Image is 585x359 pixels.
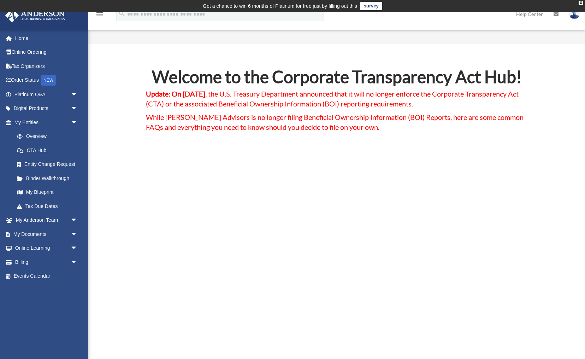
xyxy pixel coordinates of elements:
a: Platinum Q&Aarrow_drop_down [5,87,88,102]
div: NEW [41,75,56,86]
span: arrow_drop_down [71,87,85,102]
a: Tax Organizers [5,59,88,73]
a: Tax Due Dates [10,199,88,213]
a: menu [95,12,104,18]
i: search [118,10,126,17]
h2: Welcome to the Corporate Transparency Act Hub! [146,68,527,89]
span: , the U.S. Treasury Department announced that it will no longer enforce the Corporate Transparenc... [146,89,519,108]
a: Entity Change Request [10,157,88,172]
a: Events Calendar [5,269,88,283]
span: While [PERSON_NAME] Advisors is no longer filing Beneficial Ownership Information (BOI) Reports, ... [146,113,524,131]
span: arrow_drop_down [71,255,85,270]
iframe: Corporate Transparency Act Shocker: Treasury Announces Major Updates! [184,146,489,318]
a: Home [5,31,88,45]
a: My Entitiesarrow_drop_down [5,115,88,129]
a: Binder Walkthrough [10,171,88,185]
div: close [579,1,583,5]
a: Overview [10,129,88,144]
span: arrow_drop_down [71,115,85,130]
a: Order StatusNEW [5,73,88,88]
a: Digital Productsarrow_drop_down [5,102,88,116]
a: My Anderson Teamarrow_drop_down [5,213,88,227]
img: Anderson Advisors Platinum Portal [3,8,67,22]
a: CTA Hub [10,143,85,157]
span: arrow_drop_down [71,213,85,228]
img: User Pic [569,9,580,19]
a: Billingarrow_drop_down [5,255,88,269]
a: survey [360,2,382,10]
i: menu [95,10,104,18]
a: Online Learningarrow_drop_down [5,241,88,255]
span: arrow_drop_down [71,241,85,256]
span: arrow_drop_down [71,227,85,242]
strong: Update: On [DATE] [146,89,205,98]
a: My Blueprint [10,185,88,199]
a: My Documentsarrow_drop_down [5,227,88,241]
div: Get a chance to win 6 months of Platinum for free just by filling out this [203,2,357,10]
a: Online Ordering [5,45,88,59]
span: arrow_drop_down [71,102,85,116]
